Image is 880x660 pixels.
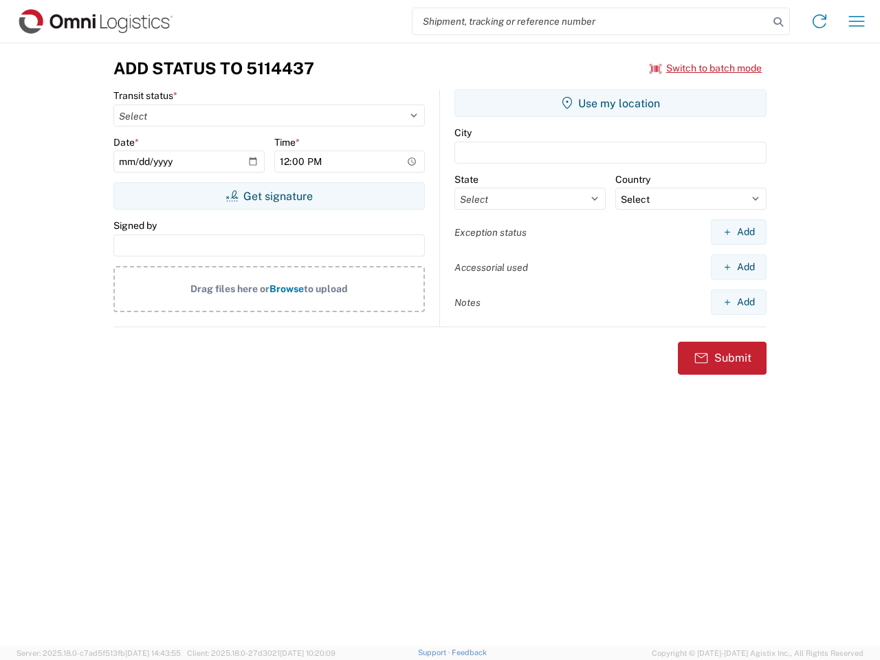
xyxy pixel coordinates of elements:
[113,58,314,78] h3: Add Status to 5114437
[16,649,181,657] span: Server: 2025.18.0-c7ad5f513fb
[412,8,769,34] input: Shipment, tracking or reference number
[125,649,181,657] span: [DATE] 14:43:55
[454,296,481,309] label: Notes
[113,89,177,102] label: Transit status
[454,226,527,239] label: Exception status
[711,254,767,280] button: Add
[454,126,472,139] label: City
[452,648,487,657] a: Feedback
[711,289,767,315] button: Add
[454,89,767,117] button: Use my location
[454,173,478,186] label: State
[678,342,767,375] button: Submit
[652,647,863,659] span: Copyright © [DATE]-[DATE] Agistix Inc., All Rights Reserved
[113,219,157,232] label: Signed by
[190,283,269,294] span: Drag files here or
[280,649,335,657] span: [DATE] 10:20:09
[269,283,304,294] span: Browse
[187,649,335,657] span: Client: 2025.18.0-27d3021
[274,136,300,148] label: Time
[650,57,762,80] button: Switch to batch mode
[711,219,767,245] button: Add
[418,648,452,657] a: Support
[113,136,139,148] label: Date
[304,283,348,294] span: to upload
[113,182,425,210] button: Get signature
[615,173,650,186] label: Country
[454,261,528,274] label: Accessorial used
